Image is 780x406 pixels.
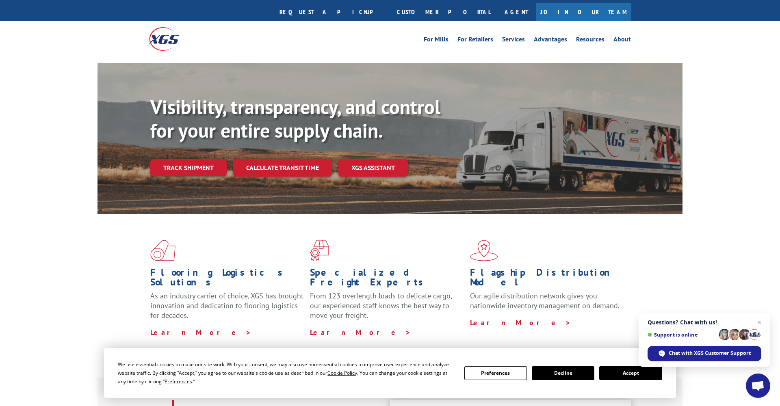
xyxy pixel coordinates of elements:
span: Support is online [648,332,716,338]
span: Preferences [165,378,192,385]
div: Open chat [746,374,770,398]
button: Decline [532,366,594,380]
a: For Retailers [457,36,493,45]
a: Agent [496,3,536,21]
a: Learn More > [470,318,571,327]
div: Chat with XGS Customer Support [648,346,761,361]
img: xgs-icon-flagship-distribution-model-red [470,240,498,261]
img: xgs-icon-focused-on-flooring-red [310,240,329,261]
p: From 123 overlength loads to delicate cargo, our experienced staff knows the best way to move you... [310,291,464,327]
a: XGS ASSISTANT [338,159,408,177]
a: Learn More > [150,328,251,337]
span: As an industry carrier of choice, XGS has brought innovation and dedication to flooring logistics... [150,291,303,320]
a: For Mills [424,36,448,45]
a: About [613,36,631,45]
h1: Specialized Freight Experts [310,268,464,291]
a: Calculate transit time [233,159,332,177]
a: Learn More > [310,328,411,337]
span: Chat with XGS Customer Support [669,350,751,357]
span: Our agile distribution network gives you nationwide inventory management on demand. [470,291,620,310]
button: Preferences [464,366,527,380]
span: Cookie Policy [327,369,357,376]
a: Join Our Team [536,3,631,21]
div: Cookie Consent Prompt [104,348,676,398]
h1: Flagship Distribution Model [470,268,624,291]
div: We use essential cookies to make our site work. With your consent, we may also use non-essential ... [118,360,454,386]
a: Request a pickup [273,3,391,21]
span: Close chat [754,317,764,327]
a: Services [502,36,525,45]
a: Resources [576,36,604,45]
a: Track shipment [150,159,227,176]
h1: Flooring Logistics Solutions [150,268,304,291]
b: Visibility, transparency, and control for your entire supply chain. [150,94,440,143]
a: Advantages [534,36,567,45]
a: Customer Portal [391,3,496,21]
span: Questions? Chat with us! [648,319,761,326]
button: Accept [599,366,662,380]
img: xgs-icon-total-supply-chain-intelligence-red [150,240,175,261]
